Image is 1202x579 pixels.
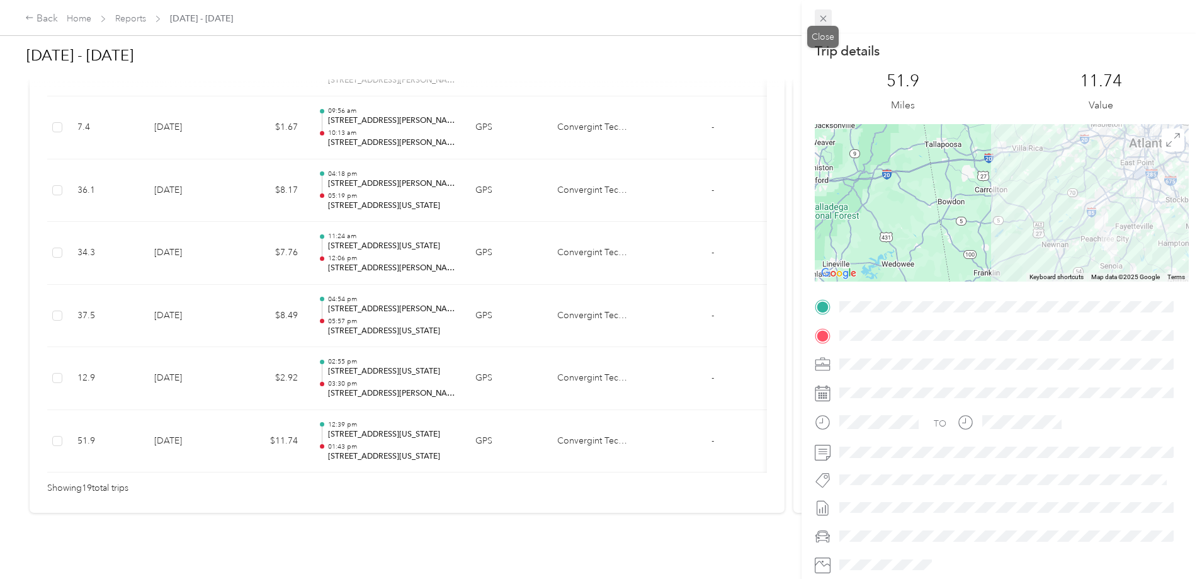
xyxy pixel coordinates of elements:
div: TO [934,417,946,430]
button: Keyboard shortcuts [1029,273,1084,282]
div: Close [807,26,839,48]
span: Map data ©2025 Google [1091,273,1160,280]
iframe: Everlance-gr Chat Button Frame [1131,508,1202,579]
p: Trip details [815,42,880,60]
a: Terms (opens in new tab) [1167,273,1185,280]
a: Open this area in Google Maps (opens a new window) [818,265,859,282]
p: Value [1089,98,1113,113]
img: Google [818,265,859,282]
p: 51.9 [887,71,919,91]
p: Miles [891,98,915,113]
p: 11.74 [1080,71,1122,91]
